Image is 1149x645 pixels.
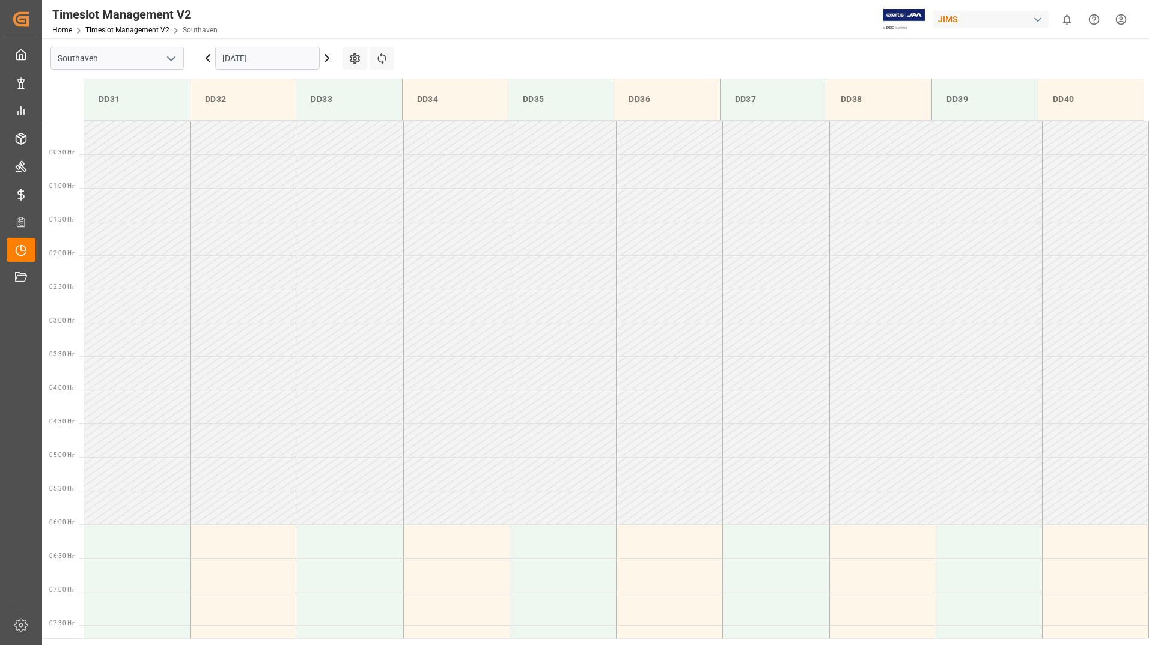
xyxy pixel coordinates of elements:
[49,317,74,324] span: 03:00 Hr
[49,283,74,290] span: 02:30 Hr
[49,553,74,559] span: 06:30 Hr
[306,88,392,111] div: DD33
[412,88,498,111] div: DD34
[49,452,74,458] span: 05:00 Hr
[49,620,74,626] span: 07:30 Hr
[518,88,604,111] div: DD35
[1053,6,1080,33] button: show 0 new notifications
[94,88,180,111] div: DD31
[49,351,74,357] span: 03:30 Hr
[49,149,74,156] span: 00:30 Hr
[215,47,320,70] input: DD.MM.YYYY
[49,183,74,189] span: 01:00 Hr
[1048,88,1134,111] div: DD40
[49,586,74,593] span: 07:00 Hr
[883,9,925,30] img: Exertis%20JAM%20-%20Email%20Logo.jpg_1722504956.jpg
[624,88,710,111] div: DD36
[836,88,922,111] div: DD38
[942,88,1028,111] div: DD39
[933,11,1049,28] div: JIMS
[49,485,74,492] span: 05:30 Hr
[49,384,74,391] span: 04:00 Hr
[730,88,816,111] div: DD37
[52,26,72,34] a: Home
[49,519,74,525] span: 06:00 Hr
[162,49,180,68] button: open menu
[49,250,74,256] span: 02:00 Hr
[49,216,74,223] span: 01:30 Hr
[1080,6,1108,33] button: Help Center
[50,47,184,70] input: Type to search/select
[200,88,286,111] div: DD32
[49,418,74,425] span: 04:30 Hr
[52,5,218,23] div: Timeslot Management V2
[85,26,169,34] a: Timeslot Management V2
[933,8,1053,31] button: JIMS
